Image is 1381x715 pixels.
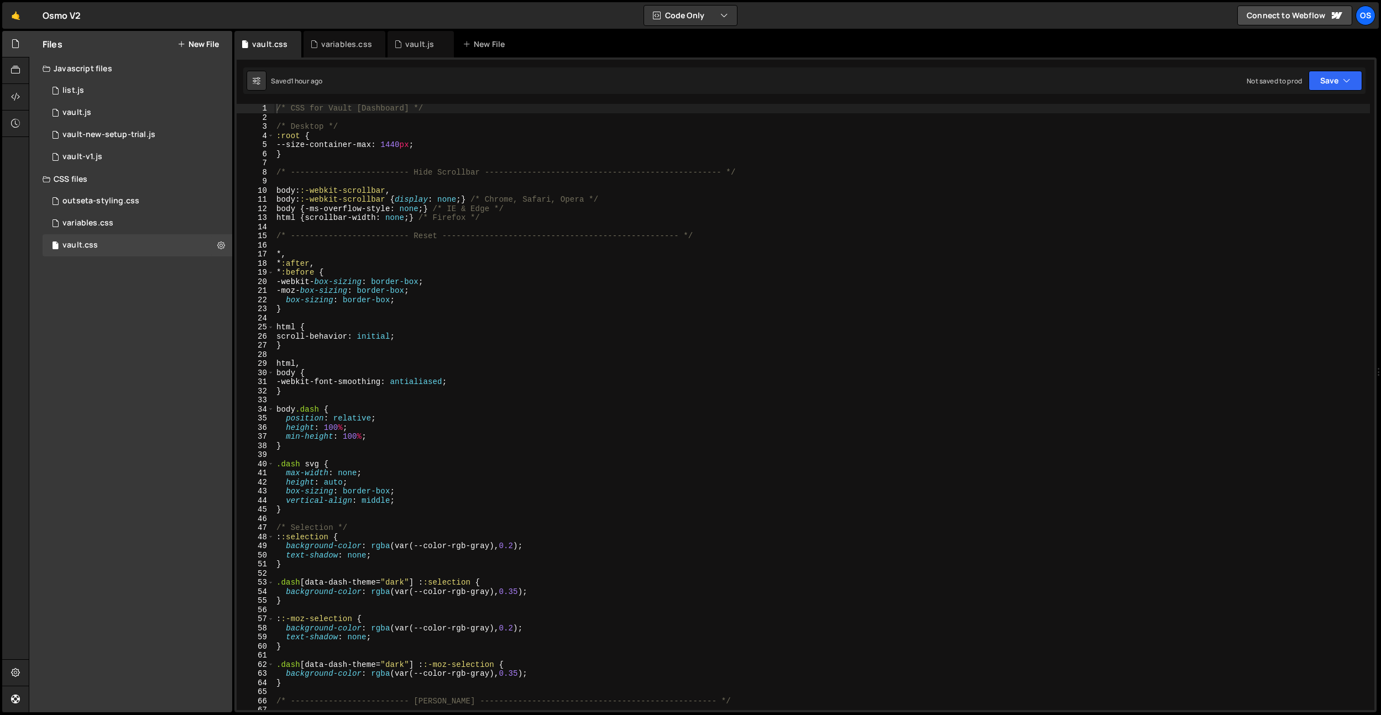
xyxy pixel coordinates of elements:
[237,250,274,259] div: 17
[62,130,155,140] div: vault-new-setup-trial.js
[43,38,62,50] h2: Files
[237,350,274,360] div: 28
[237,423,274,433] div: 36
[237,432,274,441] div: 37
[237,213,274,223] div: 13
[237,132,274,141] div: 4
[237,496,274,506] div: 44
[237,606,274,615] div: 56
[237,624,274,633] div: 58
[1356,6,1375,25] a: Os
[237,569,274,579] div: 52
[43,146,232,168] div: 16596/45132.js
[237,660,274,670] div: 62
[237,277,274,287] div: 20
[237,633,274,642] div: 59
[62,86,84,96] div: list.js
[237,259,274,269] div: 18
[237,387,274,396] div: 32
[43,234,232,256] div: 16596/45153.css
[237,159,274,168] div: 7
[237,679,274,688] div: 64
[237,323,274,332] div: 25
[252,39,287,50] div: vault.css
[237,104,274,113] div: 1
[237,168,274,177] div: 8
[237,113,274,123] div: 2
[237,487,274,496] div: 43
[237,332,274,341] div: 26
[237,186,274,196] div: 10
[237,396,274,405] div: 33
[62,108,91,118] div: vault.js
[237,369,274,378] div: 30
[237,706,274,715] div: 67
[237,359,274,369] div: 29
[237,414,274,423] div: 35
[237,514,274,524] div: 46
[43,9,81,22] div: Osmo V2
[237,122,274,132] div: 3
[237,268,274,277] div: 19
[237,523,274,533] div: 47
[237,687,274,697] div: 65
[62,196,139,206] div: outseta-styling.css
[237,505,274,514] div: 45
[237,314,274,323] div: 24
[237,204,274,214] div: 12
[43,80,232,102] div: 16596/45151.js
[29,57,232,80] div: Javascript files
[237,195,274,204] div: 11
[29,168,232,190] div: CSS files
[237,541,274,551] div: 49
[1309,71,1362,91] button: Save
[43,124,232,146] div: 16596/45152.js
[177,40,219,49] button: New File
[321,39,372,50] div: variables.css
[237,241,274,250] div: 16
[237,533,274,542] div: 48
[237,460,274,469] div: 40
[1247,76,1302,86] div: Not saved to prod
[237,596,274,606] div: 55
[2,2,29,29] a: 🤙
[291,76,323,86] div: 1 hour ago
[271,76,322,86] div: Saved
[237,441,274,451] div: 38
[237,150,274,159] div: 6
[237,232,274,241] div: 15
[237,560,274,569] div: 51
[62,218,113,228] div: variables.css
[237,669,274,679] div: 63
[405,39,434,50] div: vault.js
[237,296,274,305] div: 22
[62,240,98,250] div: vault.css
[237,177,274,186] div: 9
[237,578,274,587] div: 53
[237,223,274,232] div: 14
[237,450,274,460] div: 39
[237,697,274,706] div: 66
[1237,6,1352,25] a: Connect to Webflow
[237,469,274,478] div: 41
[237,551,274,560] div: 50
[43,212,232,234] div: 16596/45154.css
[237,304,274,314] div: 23
[237,341,274,350] div: 27
[237,377,274,387] div: 31
[62,152,102,162] div: vault-v1.js
[237,587,274,597] div: 54
[644,6,737,25] button: Code Only
[237,405,274,414] div: 34
[237,478,274,487] div: 42
[237,140,274,150] div: 5
[237,614,274,624] div: 57
[463,39,509,50] div: New File
[43,102,232,124] div: 16596/45133.js
[237,642,274,651] div: 60
[43,190,232,212] div: 16596/45156.css
[237,651,274,660] div: 61
[237,286,274,296] div: 21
